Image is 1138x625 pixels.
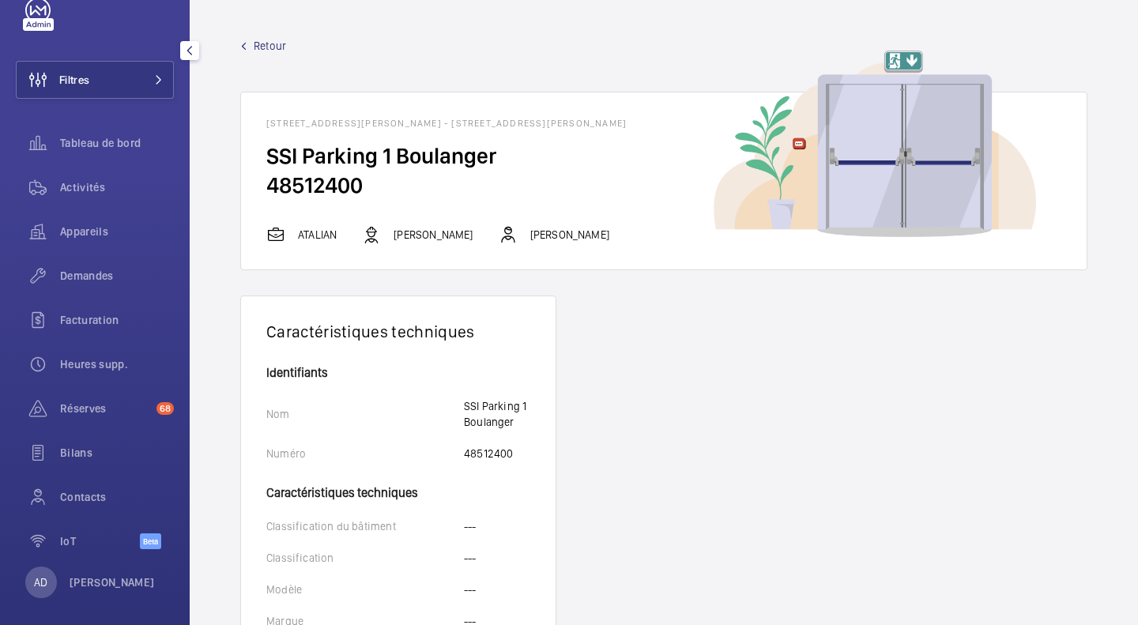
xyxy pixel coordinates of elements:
span: 68 [156,402,174,415]
h1: [STREET_ADDRESS][PERSON_NAME] - [STREET_ADDRESS][PERSON_NAME] [266,118,1061,129]
span: Demandes [60,268,174,284]
p: [PERSON_NAME] [530,227,609,243]
span: Activités [60,179,174,195]
p: Modèle [266,582,464,597]
span: Heures supp. [60,356,174,372]
p: SSI Parking 1 Boulanger [464,398,530,430]
span: Beta [140,533,161,549]
span: Tableau de bord [60,135,174,151]
span: Réserves [60,401,150,416]
p: --- [464,582,477,597]
button: Filtres [16,61,174,99]
p: --- [464,550,477,566]
p: Numéro [266,446,464,461]
p: ATALIAN [298,227,337,243]
span: IoT [60,533,140,549]
span: Filtres [59,72,89,88]
span: Appareils [60,224,174,239]
p: --- [464,518,477,534]
span: Contacts [60,489,174,505]
span: Retour [254,38,286,54]
h2: 48512400 [266,171,1061,200]
p: Classification du bâtiment [266,518,464,534]
p: Classification [266,550,464,566]
span: Facturation [60,312,174,328]
h1: Caractéristiques techniques [266,322,530,341]
span: Bilans [60,445,174,461]
h2: SSI Parking 1 Boulanger [266,141,1061,171]
h4: Caractéristiques techniques [266,477,530,499]
p: Nom [266,406,464,422]
p: [PERSON_NAME] [394,227,473,243]
p: 48512400 [464,446,513,461]
p: [PERSON_NAME] [70,574,155,590]
img: device image [714,51,1036,237]
h4: Identifiants [266,367,530,379]
p: AD [34,574,47,590]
